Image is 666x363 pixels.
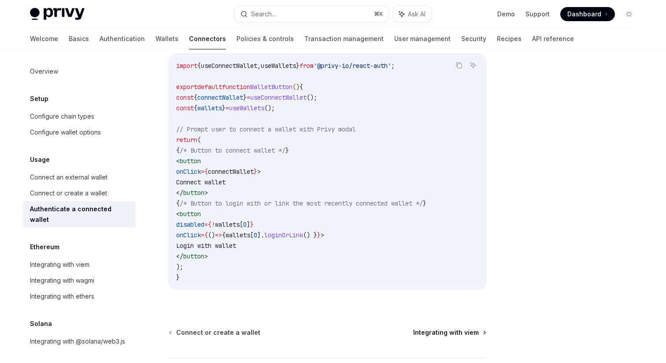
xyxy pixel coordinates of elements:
a: Integrating with viem [413,328,485,337]
a: Authentication [100,28,145,49]
a: Authenticate a connected wallet [23,201,136,228]
span: { [176,199,180,207]
span: Integrating with viem [413,328,479,337]
span: button [180,157,201,165]
span: WalletButton [250,83,292,91]
span: (); [307,94,317,101]
span: } [254,168,257,176]
span: { [194,94,197,101]
span: button [183,252,204,260]
span: (); [264,104,275,112]
div: Connect an external wallet [30,172,107,183]
a: Wallets [155,28,178,49]
span: } [222,104,226,112]
div: Authenticate a connected wallet [30,204,130,225]
span: ( [197,136,201,144]
span: () [208,231,215,239]
span: [ [240,221,243,228]
span: { [176,146,180,154]
span: connectWallet [197,94,243,101]
span: button [183,189,204,197]
span: useConnectWallet [250,94,307,101]
span: [ [250,231,254,239]
button: Ask AI [393,6,432,22]
span: loginOrLink [264,231,303,239]
span: wallets [226,231,250,239]
a: Welcome [30,28,58,49]
span: export [176,83,197,91]
span: = [201,231,204,239]
h5: Ethereum [30,242,59,252]
a: Connect an external wallet [23,169,136,185]
span: { [194,104,197,112]
span: > [321,231,324,239]
span: = [201,168,204,176]
span: } [317,231,321,239]
span: connectWallet [208,168,254,176]
span: > [257,168,261,176]
a: Configure wallet options [23,124,136,140]
a: Integrating with wagmi [23,273,136,288]
span: wallets [197,104,222,112]
span: { [204,231,208,239]
h5: Usage [30,154,50,165]
span: { [204,168,208,176]
img: light logo [30,8,85,20]
span: () [292,83,300,91]
a: Policies & controls [237,28,294,49]
span: < [176,157,180,165]
span: /* Button to login with or link the most recently connected wallet */ [180,199,423,207]
a: Recipes [497,28,522,49]
span: wallets [215,221,240,228]
a: User management [394,28,451,49]
a: Integrating with ethers [23,288,136,304]
button: Ask AI [467,60,479,71]
span: onClick [176,168,201,176]
a: Basics [69,28,89,49]
a: Connect or create a wallet [170,328,260,337]
span: ! [211,221,215,228]
div: Integrating with viem [30,259,89,270]
a: Transaction management [304,28,384,49]
span: button [180,210,201,218]
span: // Prompt user to connect a wallet with Privy modal [176,125,356,133]
span: = [247,94,250,101]
span: from [300,62,314,70]
span: > [204,189,208,197]
span: ; [391,62,395,70]
span: function [222,83,250,91]
span: } [243,94,247,101]
span: default [197,83,222,91]
span: </ [176,252,183,260]
div: Search... [251,9,276,19]
span: useConnectWallet [201,62,257,70]
span: { [208,221,211,228]
div: Integrating with wagmi [30,275,94,286]
span: () } [303,231,317,239]
div: Integrating with ethers [30,291,94,302]
a: Integrating with viem [23,257,136,273]
span: Ask AI [408,10,425,19]
span: Login with wallet [176,242,236,250]
span: } [296,62,300,70]
a: Connect or create a wallet [23,185,136,201]
span: onClick [176,231,201,239]
span: useWallets [229,104,264,112]
span: ] [247,221,250,228]
span: = [204,221,208,228]
div: Configure chain types [30,111,94,122]
span: ]. [257,231,264,239]
span: { [222,231,226,239]
a: Configure chain types [23,109,136,124]
div: Overview [30,66,58,77]
span: > [204,252,208,260]
span: => [215,231,222,239]
span: { [300,83,303,91]
span: const [176,104,194,112]
span: Connect wallet [176,178,226,186]
h5: Setup [30,94,48,104]
span: disabled [176,221,204,228]
span: < [176,210,180,218]
span: const [176,94,194,101]
button: Search...⌘K [234,6,388,22]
